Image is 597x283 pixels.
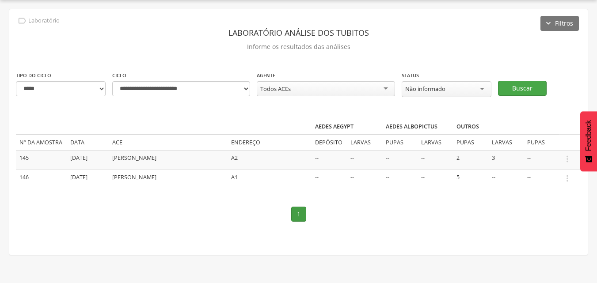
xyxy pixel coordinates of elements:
[16,135,67,150] td: Nº da amostra
[312,170,347,189] td: --
[67,150,109,170] td: [DATE]
[312,150,347,170] td: --
[347,135,382,150] td: Larvas
[312,135,347,150] td: Depósito
[488,135,524,150] td: Larvas
[28,17,60,24] p: Laboratório
[228,135,312,150] td: Endereço
[585,120,593,151] span: Feedback
[17,16,27,26] i: 
[228,150,312,170] td: A2
[453,170,488,189] td: 5
[257,72,275,79] label: Agente
[382,135,418,150] td: Pupas
[488,170,524,189] td: --
[524,150,559,170] td: --
[453,150,488,170] td: 2
[382,170,418,189] td: --
[260,85,291,93] div: Todos ACEs
[109,150,228,170] td: [PERSON_NAME]
[109,170,228,189] td: [PERSON_NAME]
[16,41,581,53] p: Informe os resultados das análises
[16,150,67,170] td: 145
[347,170,382,189] td: --
[112,72,126,79] label: Ciclo
[291,207,306,222] a: 1
[453,119,524,135] th: Outros
[418,170,453,189] td: --
[418,135,453,150] td: Larvas
[580,111,597,171] button: Feedback - Mostrar pesquisa
[67,135,109,150] td: Data
[382,119,453,135] th: Aedes albopictus
[405,85,445,93] div: Não informado
[418,150,453,170] td: --
[109,135,228,150] td: ACE
[312,119,382,135] th: Aedes aegypt
[563,154,572,164] i: 
[382,150,418,170] td: --
[228,170,312,189] td: A1
[16,72,51,79] label: Tipo do ciclo
[540,16,579,31] button: Filtros
[498,81,547,96] button: Buscar
[402,72,419,79] label: Status
[488,150,524,170] td: 3
[67,170,109,189] td: [DATE]
[347,150,382,170] td: --
[524,170,559,189] td: --
[16,25,581,41] header: Laboratório análise dos tubitos
[524,135,559,150] td: Pupas
[563,174,572,183] i: 
[16,170,67,189] td: 146
[453,135,488,150] td: Pupas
